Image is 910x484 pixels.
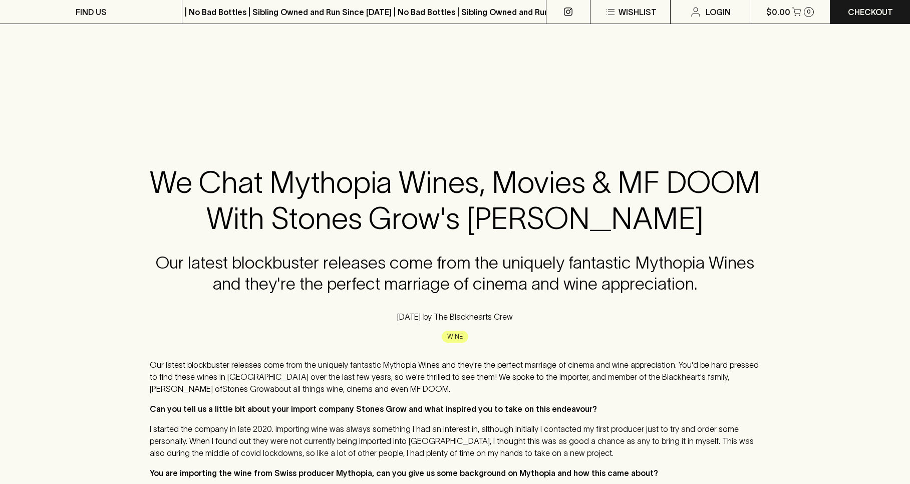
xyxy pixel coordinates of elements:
[442,332,468,342] span: WINE
[706,6,731,18] p: Login
[150,468,658,477] strong: You are importing the wine from Swiss producer Mythopia, can you give us some background on Mytho...
[619,6,657,18] p: Wishlist
[76,6,107,18] p: FIND US
[766,6,790,18] p: $0.00
[150,403,761,415] p: ⁠
[397,311,421,323] p: [DATE]
[150,359,761,395] p: Our latest blockbuster releases come from the uniquely fantastic Mythopia Wines and they're the p...
[222,384,270,393] a: Stones Grow
[150,253,761,295] h4: Our latest blockbuster releases come from the uniquely fantastic Mythopia Wines and they're the p...
[150,423,761,459] p: I started the company in late 2020. Importing wine was always something I had an interest in, alt...
[807,9,811,15] p: 0
[421,311,513,323] p: by The Blackhearts Crew
[848,6,893,18] p: Checkout
[150,164,761,236] h2: We Chat Mythopia Wines, Movies & MF DOOM With Stones Grow's [PERSON_NAME]
[150,404,597,413] strong: Can you tell us a little bit about your import company Stones Grow and what inspired you to take ...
